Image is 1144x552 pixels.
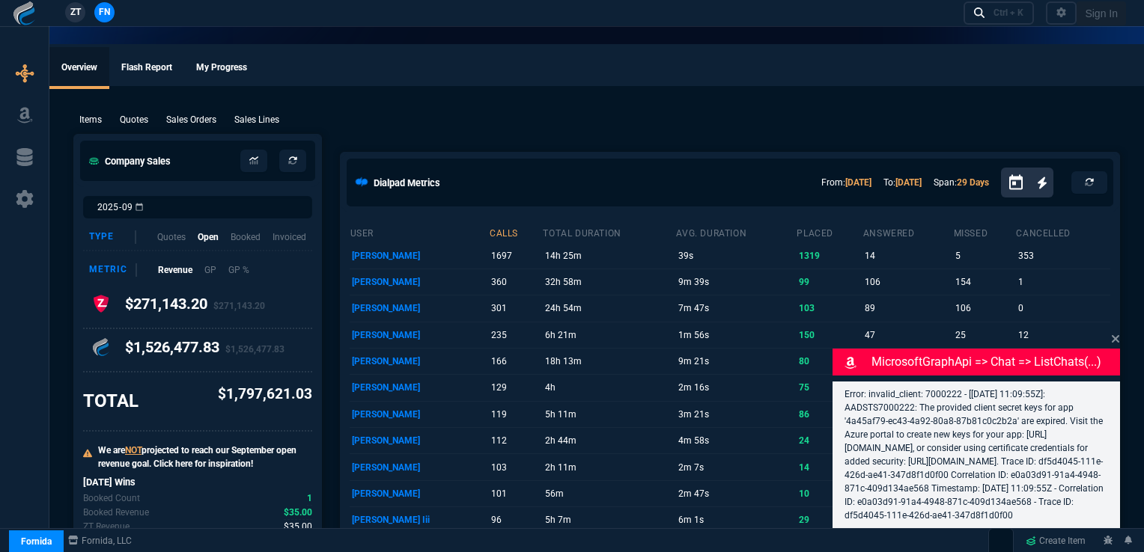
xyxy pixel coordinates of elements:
p: spec.value [293,491,312,506]
span: $1,526,477.83 [225,344,285,355]
p: 96 [491,509,540,530]
p: 5 [955,245,1013,266]
span: Today's zaynTek revenue [284,520,312,534]
span: $271,143.20 [213,301,265,311]
p: 7m 47s [678,298,794,319]
p: 5h 11m [545,404,674,425]
a: [DATE] [895,177,922,188]
p: 29 [799,509,860,530]
span: NOT [125,445,142,456]
p: 0 [1018,298,1108,319]
p: GP [204,263,216,277]
p: Sales Lines [234,113,279,126]
div: Metric [89,263,137,277]
th: cancelled [1015,221,1110,242]
h5: Dialpad Metrics [374,176,440,190]
p: MicrosoftGraphApi => chat => listChats(...) [871,353,1117,371]
h4: $271,143.20 [125,295,265,319]
p: [PERSON_NAME] [352,351,487,372]
p: 2h 11m [545,457,674,478]
p: 101 [491,483,540,504]
p: $1,797,621.03 [218,384,312,405]
p: 5h 7m [545,509,674,530]
h4: $1,526,477.83 [125,338,285,362]
p: 1 [1018,272,1108,292]
p: 112 [491,430,540,451]
a: Flash Report [109,47,184,89]
p: 86 [799,404,860,425]
p: 25 [955,325,1013,346]
p: [PERSON_NAME] [352,457,487,478]
p: 80 [799,351,860,372]
div: Type [89,230,136,244]
p: 99 [799,272,860,292]
p: [PERSON_NAME] [352,325,487,346]
th: total duration [542,221,675,242]
p: 18h 13m [545,351,674,372]
h3: TOTAL [83,390,139,412]
p: From: [821,176,871,189]
p: [PERSON_NAME] [352,483,487,504]
p: [PERSON_NAME] Iii [352,509,487,530]
p: Quotes [120,113,148,126]
p: spec.value [270,520,312,534]
p: 9m 21s [678,351,794,372]
p: 14 [799,457,860,478]
p: Booked [231,230,261,244]
th: placed [796,221,862,242]
p: 235 [491,325,540,346]
p: Today's Booked revenue [83,506,149,519]
p: 106 [865,272,950,292]
p: 166 [491,351,540,372]
p: Revenue [158,263,192,277]
p: We are projected to reach our September open revenue goal. Click here for inspiration! [98,444,312,470]
p: 360 [491,272,540,292]
span: FN [99,5,110,19]
a: [DATE] [845,177,871,188]
p: 1319 [799,245,860,266]
p: Sales Orders [166,113,216,126]
p: 2h 44m [545,430,674,451]
p: 3m 21s [678,404,794,425]
p: Items [79,113,102,126]
p: 2m 47s [678,483,794,504]
p: 24h 54m [545,298,674,319]
a: 29 Days [957,177,989,188]
p: 301 [491,298,540,319]
p: 6h 21m [545,325,674,346]
a: Create Item [1020,530,1092,552]
p: Open [198,230,219,244]
a: Overview [49,47,109,89]
p: 1m 56s [678,325,794,346]
span: Today's Booked count [307,491,312,506]
p: 12 [1018,325,1108,346]
h5: Company Sales [89,154,171,168]
p: 4h [545,377,674,398]
p: [PERSON_NAME] [352,245,487,266]
p: [PERSON_NAME] [352,377,487,398]
p: Quotes [157,230,186,244]
p: 154 [955,272,1013,292]
p: GP % [228,263,249,277]
span: ZT [70,5,81,19]
p: 106 [955,298,1013,319]
p: 14h 25m [545,245,674,266]
p: 56m [545,483,674,504]
p: 39s [678,245,794,266]
p: 129 [491,377,540,398]
th: answered [862,221,953,242]
p: 103 [491,457,540,478]
p: Today's Booked count [83,491,140,505]
p: 119 [491,404,540,425]
p: 1697 [491,245,540,266]
span: Today's Booked revenue [284,506,312,520]
p: 75 [799,377,860,398]
p: 9m 39s [678,272,794,292]
p: 2m 16s [678,377,794,398]
a: My Progress [184,47,259,89]
p: [PERSON_NAME] [352,430,487,451]
p: 10 [799,483,860,504]
p: 150 [799,325,860,346]
th: missed [953,221,1016,242]
p: Today's zaynTek revenue [83,520,130,533]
